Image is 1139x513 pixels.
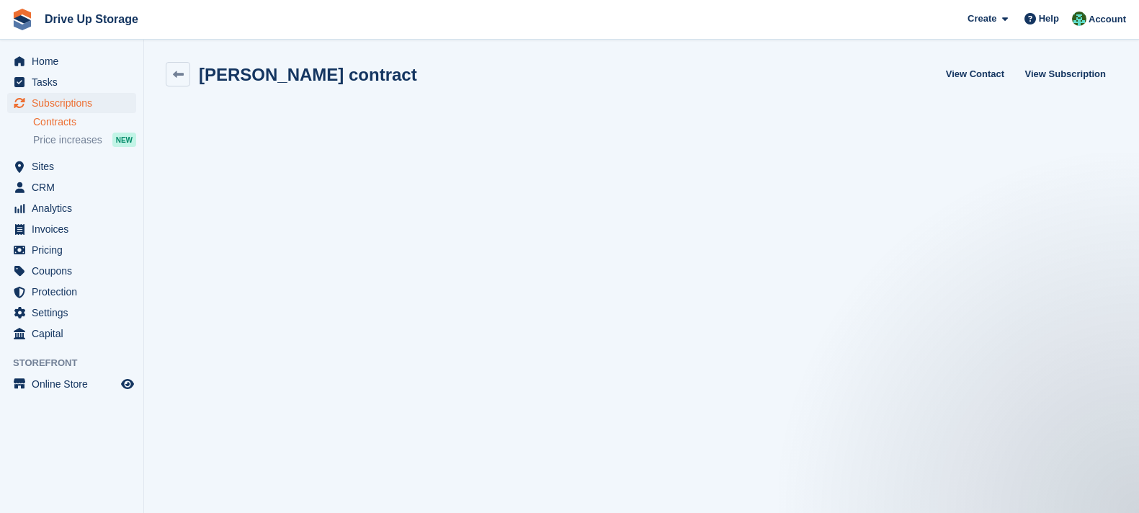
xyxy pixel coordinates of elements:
span: Pricing [32,240,118,260]
span: Storefront [13,356,143,370]
span: Account [1089,12,1126,27]
h2: [PERSON_NAME] contract [199,65,417,84]
a: menu [7,219,136,239]
span: Capital [32,324,118,344]
a: menu [7,156,136,177]
a: menu [7,93,136,113]
img: stora-icon-8386f47178a22dfd0bd8f6a31ec36ba5ce8667c1dd55bd0f319d3a0aa187defe.svg [12,9,33,30]
span: Home [32,51,118,71]
a: menu [7,72,136,92]
img: Camille [1072,12,1086,26]
a: menu [7,261,136,281]
span: Invoices [32,219,118,239]
span: Coupons [32,261,118,281]
span: Settings [32,303,118,323]
a: menu [7,324,136,344]
a: menu [7,240,136,260]
div: NEW [112,133,136,147]
a: View Subscription [1019,62,1112,86]
span: Analytics [32,198,118,218]
a: Contracts [33,115,136,129]
a: View Contact [940,62,1010,86]
span: Create [968,12,996,26]
span: Subscriptions [32,93,118,113]
a: menu [7,282,136,302]
a: Preview store [119,375,136,393]
a: menu [7,374,136,394]
a: menu [7,303,136,323]
span: Online Store [32,374,118,394]
span: CRM [32,177,118,197]
span: Price increases [33,133,102,147]
a: menu [7,198,136,218]
span: Tasks [32,72,118,92]
a: menu [7,177,136,197]
a: Drive Up Storage [39,7,144,31]
span: Sites [32,156,118,177]
span: Protection [32,282,118,302]
a: menu [7,51,136,71]
span: Help [1039,12,1059,26]
a: Price increases NEW [33,132,136,148]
